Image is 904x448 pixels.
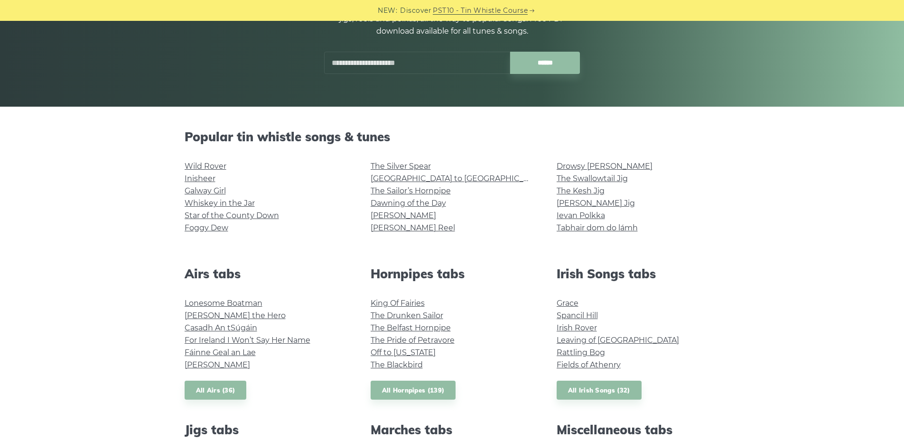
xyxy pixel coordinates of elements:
a: Leaving of [GEOGRAPHIC_DATA] [557,336,679,345]
a: Inisheer [185,174,215,183]
a: [PERSON_NAME] [185,360,250,369]
a: For Ireland I Won’t Say Her Name [185,336,310,345]
h2: Irish Songs tabs [557,266,720,281]
h2: Miscellaneous tabs [557,422,720,437]
a: Irish Rover [557,323,597,332]
h2: Popular tin whistle songs & tunes [185,129,720,144]
a: The Kesh Jig [557,186,605,195]
a: Ievan Polkka [557,211,605,220]
h2: Airs tabs [185,266,348,281]
a: Spancil Hill [557,311,598,320]
a: King Of Fairies [371,299,425,308]
a: Tabhair dom do lámh [557,223,638,232]
a: [PERSON_NAME] Jig [557,199,635,208]
a: Casadh An tSúgáin [185,323,257,332]
span: Discover [400,5,431,16]
a: The Belfast Hornpipe [371,323,451,332]
a: PST10 - Tin Whistle Course [433,5,528,16]
a: All Hornpipes (139) [371,381,456,400]
a: Wild Rover [185,162,226,171]
a: [PERSON_NAME] Reel [371,223,455,232]
a: Rattling Bog [557,348,605,357]
h2: Jigs tabs [185,422,348,437]
a: The Silver Spear [371,162,431,171]
a: [PERSON_NAME] the Hero [185,311,286,320]
a: All Irish Songs (32) [557,381,642,400]
a: The Pride of Petravore [371,336,455,345]
span: NEW: [378,5,397,16]
a: The Swallowtail Jig [557,174,628,183]
a: Whiskey in the Jar [185,199,255,208]
a: [PERSON_NAME] [371,211,436,220]
h2: Marches tabs [371,422,534,437]
a: Fáinne Geal an Lae [185,348,256,357]
a: All Airs (36) [185,381,247,400]
a: Drowsy [PERSON_NAME] [557,162,652,171]
a: Grace [557,299,578,308]
a: Foggy Dew [185,223,228,232]
a: Dawning of the Day [371,199,446,208]
a: The Drunken Sailor [371,311,443,320]
a: The Blackbird [371,360,423,369]
a: Off to [US_STATE] [371,348,436,357]
a: Lonesome Boatman [185,299,262,308]
h2: Hornpipes tabs [371,266,534,281]
a: Star of the County Down [185,211,279,220]
a: The Sailor’s Hornpipe [371,186,451,195]
a: Galway Girl [185,186,226,195]
a: Fields of Athenry [557,360,621,369]
a: [GEOGRAPHIC_DATA] to [GEOGRAPHIC_DATA] [371,174,546,183]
